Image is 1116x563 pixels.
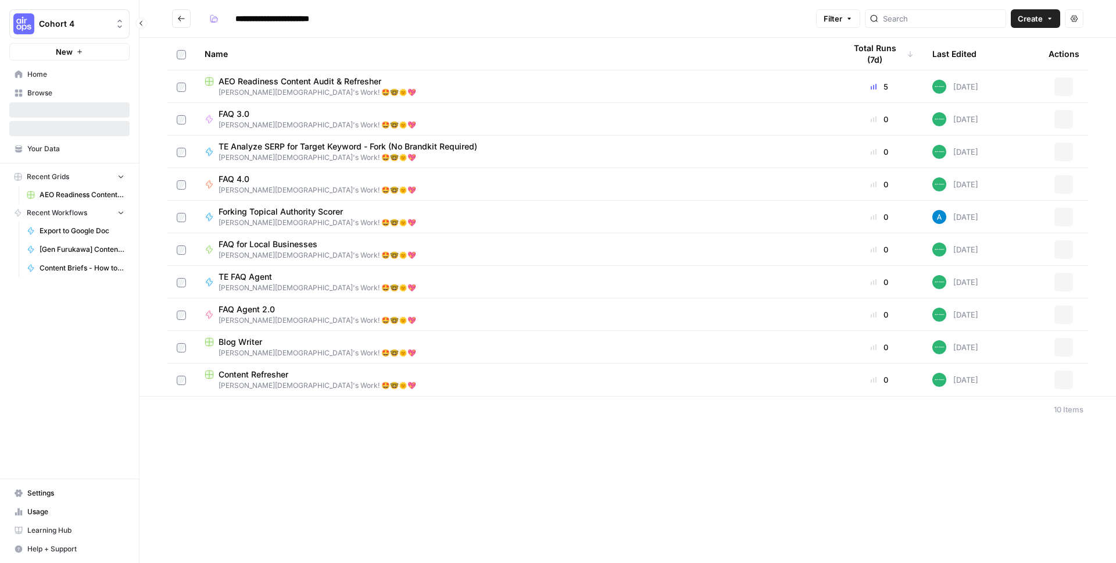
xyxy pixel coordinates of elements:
a: Content Refresher[PERSON_NAME][DEMOGRAPHIC_DATA]'s Work! 🤩🤓🌞💖 [205,369,827,391]
a: Learning Hub [9,521,130,540]
button: Go back [172,9,191,28]
img: wwg0kvabo36enf59sssm51gfoc5r [932,275,946,289]
a: AEO Readiness Content Audit & Refresher[PERSON_NAME][DEMOGRAPHIC_DATA]'s Work! 🤩🤓🌞💖 [205,76,827,98]
span: [PERSON_NAME][DEMOGRAPHIC_DATA]'s Work! 🤩🤓🌞💖 [205,380,827,391]
div: 10 Items [1054,404,1083,415]
span: AEO Readiness Content Audit & Refresher [40,190,124,200]
span: FAQ for Local Businesses [219,238,407,250]
span: [PERSON_NAME][DEMOGRAPHIC_DATA]'s Work! 🤩🤓🌞💖 [219,185,416,195]
button: Recent Workflows [9,204,130,222]
button: Filter [816,9,860,28]
a: FAQ for Local Businesses[PERSON_NAME][DEMOGRAPHIC_DATA]'s Work! 🤩🤓🌞💖 [205,238,827,261]
button: Workspace: Cohort 4 [9,9,130,38]
div: 0 [845,309,914,320]
input: Search [883,13,1001,24]
div: Last Edited [932,38,977,70]
img: wwg0kvabo36enf59sssm51gfoc5r [932,80,946,94]
span: Learning Hub [27,525,124,536]
a: TE Analyze SERP for Target Keyword - Fork (No Brandkit Required)[PERSON_NAME][DEMOGRAPHIC_DATA]'s... [205,141,827,163]
button: Recent Grids [9,168,130,186]
div: [DATE] [932,373,978,387]
div: 0 [845,179,914,190]
span: Help + Support [27,544,124,554]
div: 0 [845,113,914,125]
a: FAQ Agent 2.0[PERSON_NAME][DEMOGRAPHIC_DATA]'s Work! 🤩🤓🌞💖 [205,304,827,326]
span: [PERSON_NAME][DEMOGRAPHIC_DATA]'s Work! 🤩🤓🌞💖 [219,250,416,261]
span: Recent Grids [27,172,69,182]
div: 0 [845,341,914,353]
div: [DATE] [932,340,978,354]
span: Your Data [27,144,124,154]
span: Recent Workflows [27,208,87,218]
a: Blog Writer[PERSON_NAME][DEMOGRAPHIC_DATA]'s Work! 🤩🤓🌞💖 [205,336,827,358]
span: Blog Writer [219,336,262,348]
span: [PERSON_NAME][DEMOGRAPHIC_DATA]'s Work! 🤩🤓🌞💖 [205,87,827,98]
a: Export to Google Doc [22,222,130,240]
span: Browse [27,88,124,98]
div: 0 [845,146,914,158]
div: 0 [845,211,914,223]
div: [DATE] [932,145,978,159]
div: [DATE] [932,243,978,256]
a: AEO Readiness Content Audit & Refresher [22,186,130,204]
span: Usage [27,507,124,517]
div: Total Runs (7d) [845,38,914,70]
div: 0 [845,244,914,255]
div: Name [205,38,827,70]
div: 5 [845,81,914,92]
a: Content Briefs - How to Teach a Child to read [22,259,130,277]
div: 0 [845,276,914,288]
div: [DATE] [932,177,978,191]
button: New [9,43,130,60]
span: Settings [27,488,124,498]
div: 0 [845,374,914,386]
img: Cohort 4 Logo [13,13,34,34]
span: Filter [824,13,842,24]
div: Actions [1049,38,1079,70]
a: Settings [9,484,130,503]
button: Create [1011,9,1060,28]
span: Forking Topical Authority Scorer [219,206,407,218]
div: [DATE] [932,112,978,126]
img: wwg0kvabo36enf59sssm51gfoc5r [932,145,946,159]
span: TE Analyze SERP for Target Keyword - Fork (No Brandkit Required) [219,141,477,152]
img: wwg0kvabo36enf59sssm51gfoc5r [932,177,946,191]
a: Browse [9,84,130,102]
a: TE FAQ Agent[PERSON_NAME][DEMOGRAPHIC_DATA]'s Work! 🤩🤓🌞💖 [205,271,827,293]
span: TE FAQ Agent [219,271,407,283]
span: FAQ Agent 2.0 [219,304,407,315]
img: wwg0kvabo36enf59sssm51gfoc5r [932,308,946,322]
a: FAQ 4.0[PERSON_NAME][DEMOGRAPHIC_DATA]'s Work! 🤩🤓🌞💖 [205,173,827,195]
span: [PERSON_NAME][DEMOGRAPHIC_DATA]'s Work! 🤩🤓🌞💖 [219,315,416,326]
a: Your Data [9,140,130,158]
span: Cohort 4 [39,18,109,30]
a: FAQ 3.0[PERSON_NAME][DEMOGRAPHIC_DATA]'s Work! 🤩🤓🌞💖 [205,108,827,130]
img: wwg0kvabo36enf59sssm51gfoc5r [932,373,946,387]
span: Content Briefs - How to Teach a Child to read [40,263,124,273]
button: Help + Support [9,540,130,558]
img: wwg0kvabo36enf59sssm51gfoc5r [932,112,946,126]
span: [PERSON_NAME][DEMOGRAPHIC_DATA]'s Work! 🤩🤓🌞💖 [219,218,416,228]
div: [DATE] [932,275,978,289]
span: [PERSON_NAME][DEMOGRAPHIC_DATA]'s Work! 🤩🤓🌞💖 [219,283,416,293]
span: [PERSON_NAME][DEMOGRAPHIC_DATA]'s Work! 🤩🤓🌞💖 [219,120,416,130]
span: [PERSON_NAME][DEMOGRAPHIC_DATA]'s Work! 🤩🤓🌞💖 [219,152,487,163]
img: wwg0kvabo36enf59sssm51gfoc5r [932,340,946,354]
img: o3cqybgnmipr355j8nz4zpq1mc6x [932,210,946,224]
a: Home [9,65,130,84]
span: [Gen Furukawa] Content Creator - Demo Day [40,244,124,255]
span: [PERSON_NAME][DEMOGRAPHIC_DATA]'s Work! 🤩🤓🌞💖 [205,348,827,358]
a: Forking Topical Authority Scorer[PERSON_NAME][DEMOGRAPHIC_DATA]'s Work! 🤩🤓🌞💖 [205,206,827,228]
span: FAQ 3.0 [219,108,407,120]
div: [DATE] [932,80,978,94]
span: Content Refresher [219,369,288,380]
span: New [56,46,73,58]
span: Create [1018,13,1043,24]
a: [Gen Furukawa] Content Creator - Demo Day [22,240,130,259]
div: [DATE] [932,210,978,224]
div: [DATE] [932,308,978,322]
img: wwg0kvabo36enf59sssm51gfoc5r [932,243,946,256]
span: Home [27,69,124,80]
span: Export to Google Doc [40,226,124,236]
span: FAQ 4.0 [219,173,407,185]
